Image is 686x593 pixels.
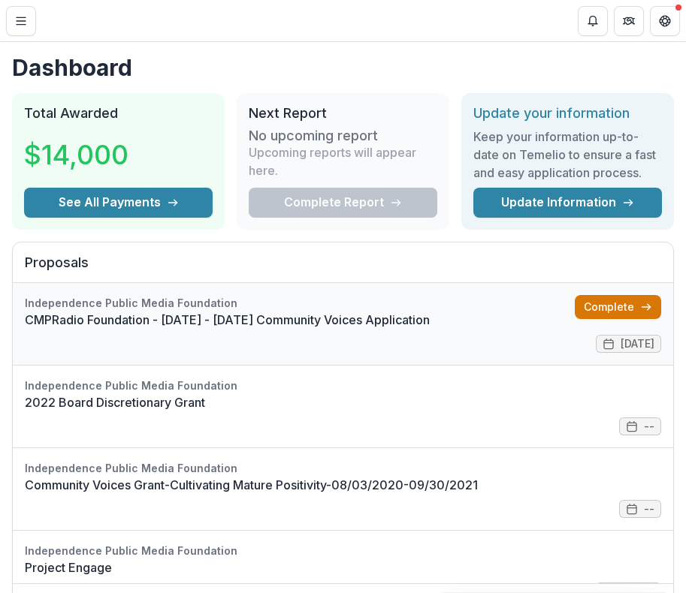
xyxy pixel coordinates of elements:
h2: Update your information [473,105,662,122]
p: Upcoming reports will appear here. [249,143,437,179]
button: Toggle Menu [6,6,36,36]
h2: Next Report [249,105,437,122]
a: 2022 Board Discretionary Grant [25,393,661,411]
h3: No upcoming report [249,128,378,144]
h1: Dashboard [12,54,674,81]
a: Update Information [473,188,662,218]
h2: Proposals [25,254,661,283]
a: CMPRadio Foundation - [DATE] - [DATE] Community Voices Application [25,311,575,329]
h2: Total Awarded [24,105,213,122]
a: Complete [575,295,661,319]
h3: Keep your information up-to-date on Temelio to ensure a fast and easy application process. [473,128,662,182]
button: Notifications [578,6,608,36]
a: Project Engage [25,558,661,576]
button: See All Payments [24,188,213,218]
button: Get Help [650,6,680,36]
button: Partners [614,6,644,36]
a: Community Voices Grant-Cultivating Mature Positivity-08/03/2020-09/30/2021 [25,476,661,494]
h3: $14,000 [24,134,128,175]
